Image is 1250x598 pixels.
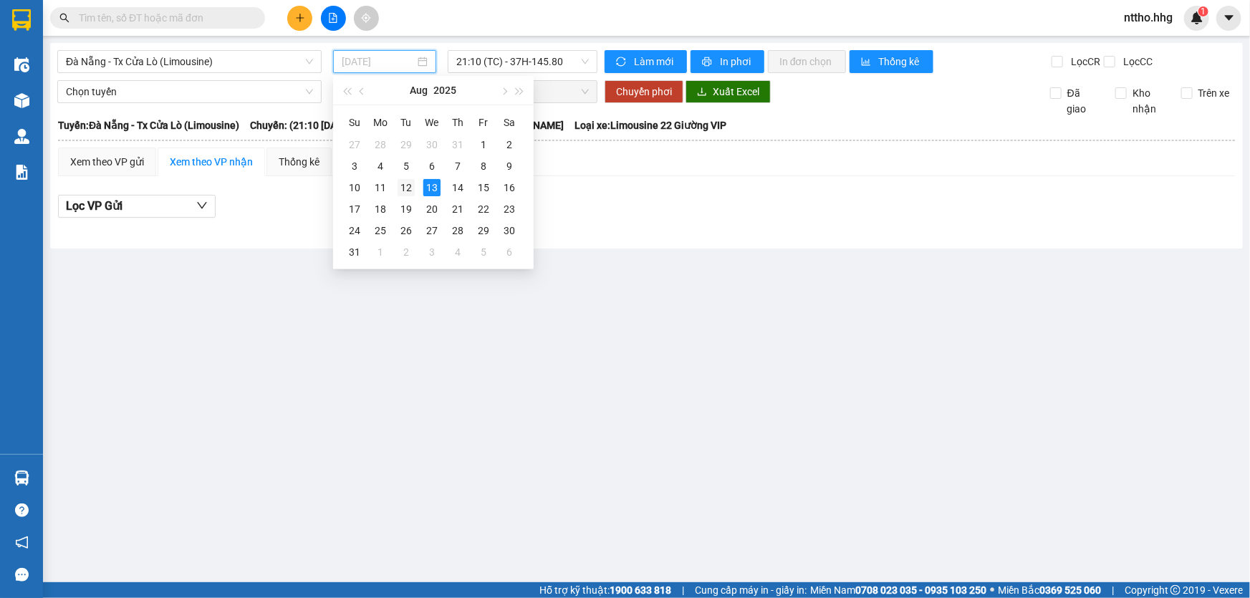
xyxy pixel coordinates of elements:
div: 27 [423,222,441,239]
button: Chuyển phơi [605,80,683,103]
div: 28 [372,136,389,153]
td: 2025-08-15 [471,177,496,198]
div: 12 [398,179,415,196]
div: 31 [346,243,363,261]
button: file-add [321,6,346,31]
span: nttho.hhg [1112,9,1184,26]
td: 2025-09-04 [445,241,471,263]
span: Kho nhận [1127,85,1170,117]
td: 2025-08-16 [496,177,522,198]
button: caret-down [1216,6,1241,31]
td: 2025-08-19 [393,198,419,220]
th: Th [445,111,471,134]
button: In đơn chọn [768,50,846,73]
span: aim [361,13,371,23]
div: 2 [398,243,415,261]
span: 21:10 (TC) - 37H-145.80 [456,51,589,72]
span: caret-down [1223,11,1236,24]
span: Thống kê [879,54,922,69]
span: Đã giao [1062,85,1105,117]
td: 2025-09-01 [367,241,393,263]
div: 19 [398,201,415,218]
span: message [15,568,29,582]
td: 2025-08-14 [445,177,471,198]
div: 8 [475,158,492,175]
div: 5 [475,243,492,261]
span: In phơi [720,54,753,69]
img: icon-new-feature [1191,11,1203,24]
b: Tuyến: Đà Nẵng - Tx Cửa Lò (Limousine) [58,120,239,131]
th: Su [342,111,367,134]
span: printer [702,57,714,68]
div: 5 [398,158,415,175]
th: Fr [471,111,496,134]
div: 24 [346,222,363,239]
span: 1 [1201,6,1206,16]
td: 2025-08-13 [419,177,445,198]
td: 2025-07-29 [393,134,419,155]
span: copyright [1170,585,1181,595]
div: 20 [423,201,441,218]
td: 2025-08-29 [471,220,496,241]
td: 2025-08-04 [367,155,393,177]
span: file-add [328,13,338,23]
span: bar-chart [861,57,873,68]
div: 13 [423,179,441,196]
span: notification [15,536,29,549]
td: 2025-07-28 [367,134,393,155]
div: 1 [372,243,389,261]
div: 27 [346,136,363,153]
span: search [59,13,69,23]
td: 2025-08-25 [367,220,393,241]
span: Loại xe: Limousine 22 Giường VIP [574,117,726,133]
div: 3 [423,243,441,261]
span: Chuyến: (21:10 [DATE]) [250,117,355,133]
img: warehouse-icon [14,471,29,486]
td: 2025-08-27 [419,220,445,241]
button: aim [354,6,379,31]
img: warehouse-icon [14,93,29,108]
div: 6 [501,243,518,261]
div: 15 [475,179,492,196]
sup: 1 [1198,6,1208,16]
div: 3 [346,158,363,175]
div: 1 [475,136,492,153]
div: 22 [475,201,492,218]
th: We [419,111,445,134]
strong: 1900 633 818 [610,584,671,596]
div: 11 [372,179,389,196]
td: 2025-08-01 [471,134,496,155]
td: 2025-08-18 [367,198,393,220]
div: 4 [449,243,466,261]
div: 29 [475,222,492,239]
div: 2 [501,136,518,153]
td: 2025-08-10 [342,177,367,198]
td: 2025-08-06 [419,155,445,177]
td: 2025-07-30 [419,134,445,155]
span: Cung cấp máy in - giấy in: [695,582,807,598]
td: 2025-09-06 [496,241,522,263]
td: 2025-07-27 [342,134,367,155]
span: Chọn tuyến [66,81,313,102]
div: 30 [501,222,518,239]
div: 16 [501,179,518,196]
div: 25 [372,222,389,239]
td: 2025-08-02 [496,134,522,155]
span: Làm mới [634,54,676,69]
button: syncLàm mới [605,50,687,73]
div: 18 [372,201,389,218]
img: logo-vxr [12,9,31,31]
span: down [196,200,208,211]
td: 2025-08-12 [393,177,419,198]
span: sync [616,57,628,68]
span: Miền Nam [810,582,986,598]
span: | [682,582,684,598]
div: 4 [372,158,389,175]
strong: 0708 023 035 - 0935 103 250 [855,584,986,596]
div: 23 [501,201,518,218]
button: bar-chartThống kê [850,50,933,73]
div: 26 [398,222,415,239]
span: plus [295,13,305,23]
td: 2025-08-30 [496,220,522,241]
input: 13/08/2025 [342,54,415,69]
